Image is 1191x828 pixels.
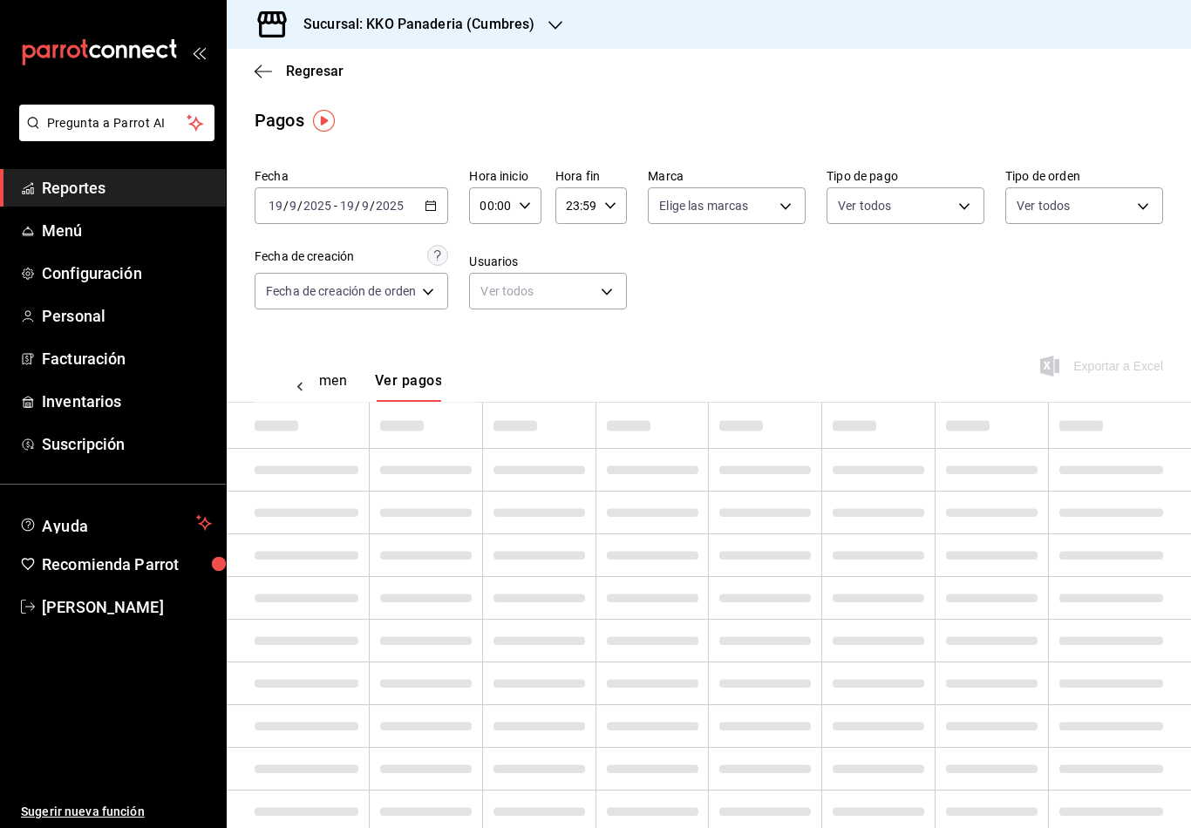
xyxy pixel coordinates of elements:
input: -- [361,199,370,213]
h3: Sucursal: KKO Panaderia (Cumbres) [289,14,534,35]
label: Tipo de orden [1005,170,1163,182]
span: Regresar [286,63,344,79]
span: Facturación [42,347,212,370]
span: Elige las marcas [659,197,748,214]
button: open_drawer_menu [192,45,206,59]
label: Hora inicio [469,170,541,182]
span: Reportes [42,176,212,200]
input: -- [339,199,355,213]
input: ---- [375,199,405,213]
label: Usuarios [469,255,627,268]
span: Inventarios [42,390,212,413]
span: / [283,199,289,213]
input: -- [289,199,297,213]
div: Fecha de creación [255,248,354,266]
span: Ver todos [1017,197,1070,214]
span: Personal [42,304,212,328]
button: Ver pagos [375,372,442,402]
span: Pregunta a Parrot AI [47,114,187,132]
label: Hora fin [555,170,627,182]
div: Pagos [255,107,304,133]
span: / [297,199,303,213]
span: Configuración [42,261,212,285]
span: Ver todos [838,197,891,214]
span: Fecha de creación de orden [266,282,416,300]
span: / [370,199,375,213]
span: Suscripción [42,432,212,456]
span: Menú [42,219,212,242]
img: Tooltip marker [313,110,335,132]
input: ---- [303,199,332,213]
span: / [355,199,360,213]
div: navigation tabs [266,372,390,402]
label: Tipo de pago [827,170,984,182]
input: -- [268,199,283,213]
span: Recomienda Parrot [42,553,212,576]
label: Marca [648,170,806,182]
span: - [334,199,337,213]
span: Sugerir nueva función [21,803,212,821]
a: Pregunta a Parrot AI [12,126,214,145]
div: Ver todos [469,273,627,309]
button: Pregunta a Parrot AI [19,105,214,141]
span: Ayuda [42,512,189,533]
button: Regresar [255,63,344,79]
span: [PERSON_NAME] [42,595,212,619]
label: Fecha [255,170,448,182]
